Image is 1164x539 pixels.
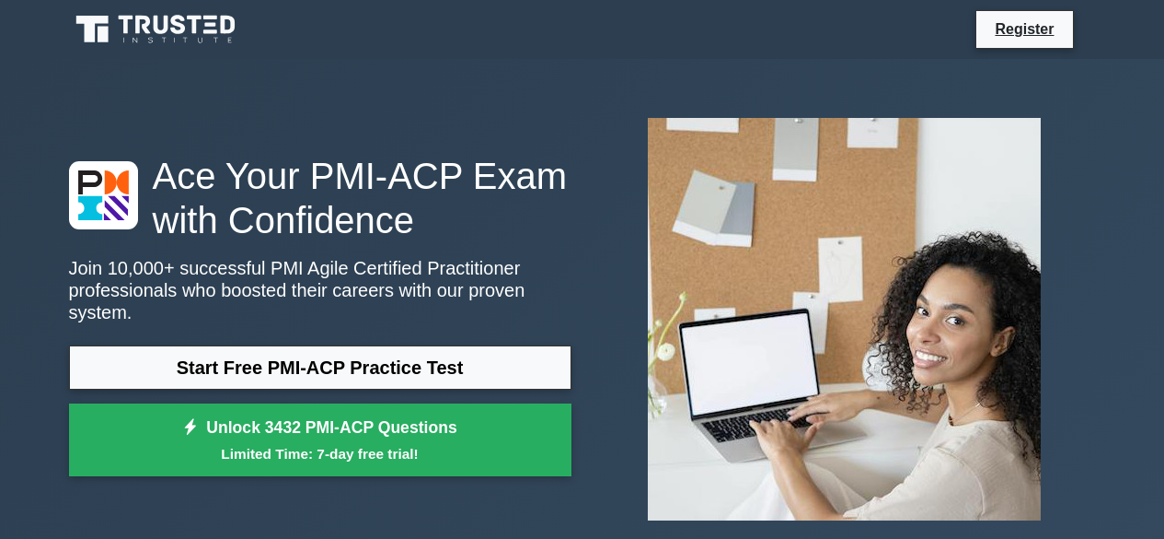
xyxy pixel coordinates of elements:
p: Join 10,000+ successful PMI Agile Certified Practitioner professionals who boosted their careers ... [69,257,571,323]
small: Limited Time: 7-day free trial! [92,443,548,464]
a: Start Free PMI-ACP Practice Test [69,346,571,390]
h1: Ace Your PMI-ACP Exam with Confidence [69,154,571,242]
a: Register [984,18,1065,41]
a: Unlock 3432 PMI-ACP QuestionsLimited Time: 7-day free trial! [69,404,571,477]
